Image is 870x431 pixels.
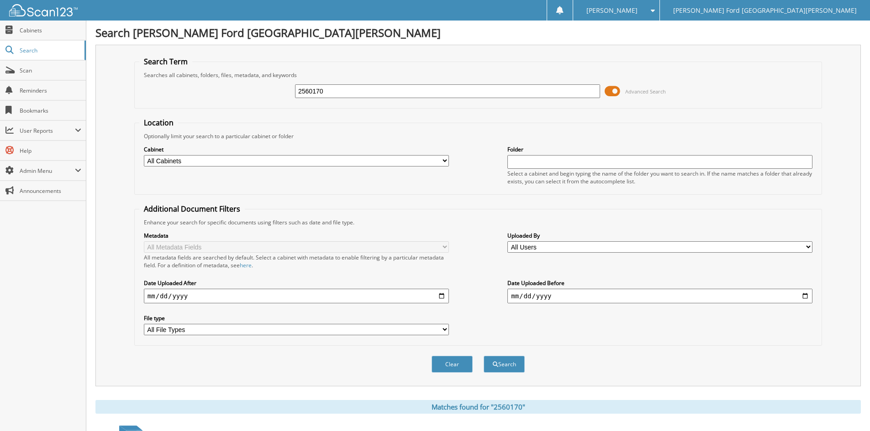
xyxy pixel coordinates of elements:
[144,145,449,153] label: Cabinet
[586,8,638,13] span: [PERSON_NAME]
[139,57,192,67] legend: Search Term
[432,356,473,373] button: Clear
[20,167,75,175] span: Admin Menu
[484,356,525,373] button: Search
[9,4,78,16] img: scan123-logo-white.svg
[20,67,81,74] span: Scan
[20,107,81,114] span: Bookmarks
[144,314,449,322] label: File type
[20,187,81,195] span: Announcements
[144,279,449,287] label: Date Uploaded After
[673,8,857,13] span: [PERSON_NAME] Ford [GEOGRAPHIC_DATA][PERSON_NAME]
[144,254,449,269] div: All metadata fields are searched by default. Select a cabinet with metadata to enable filtering b...
[240,261,252,269] a: here
[139,71,817,79] div: Searches all cabinets, folders, files, metadata, and keywords
[95,25,861,40] h1: Search [PERSON_NAME] Ford [GEOGRAPHIC_DATA][PERSON_NAME]
[139,218,817,226] div: Enhance your search for specific documents using filters such as date and file type.
[139,118,178,128] legend: Location
[139,204,245,214] legend: Additional Document Filters
[20,47,80,54] span: Search
[507,279,812,287] label: Date Uploaded Before
[507,170,812,185] div: Select a cabinet and begin typing the name of the folder you want to search in. If the name match...
[20,147,81,155] span: Help
[20,127,75,135] span: User Reports
[20,26,81,34] span: Cabinets
[95,400,861,414] div: Matches found for "2560170"
[507,145,812,153] label: Folder
[144,289,449,303] input: start
[139,132,817,140] div: Optionally limit your search to a particular cabinet or folder
[507,232,812,239] label: Uploaded By
[824,387,870,431] iframe: Chat Widget
[20,87,81,94] span: Reminders
[507,289,812,303] input: end
[625,88,666,95] span: Advanced Search
[144,232,449,239] label: Metadata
